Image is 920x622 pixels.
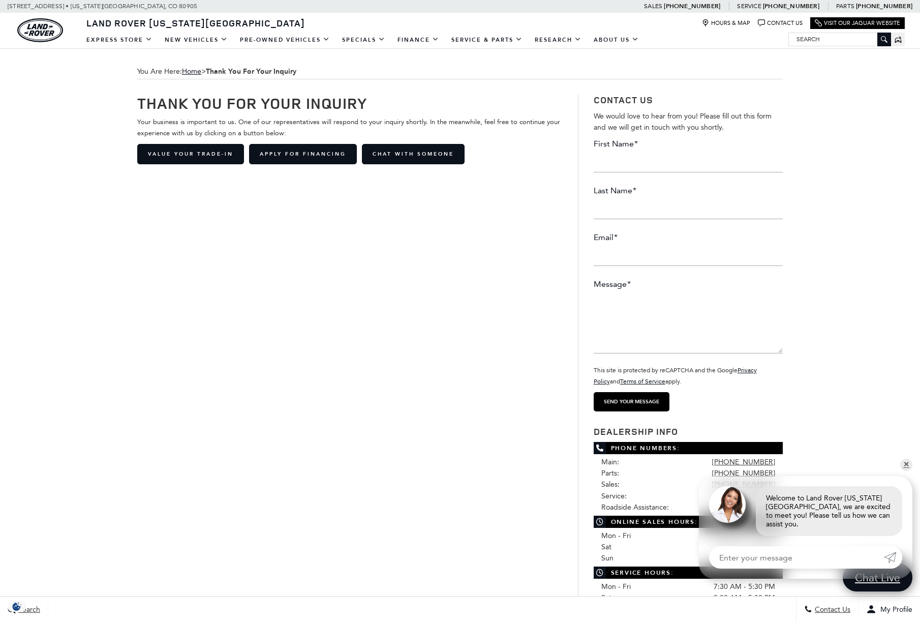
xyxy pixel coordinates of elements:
[137,64,783,79] span: You Are Here:
[594,567,783,579] span: Service Hours:
[601,582,631,591] span: Mon - Fri
[594,185,636,196] label: Last Name
[601,458,619,466] span: Main:
[594,442,783,454] span: Phone Numbers:
[159,31,234,49] a: New Vehicles
[391,31,445,49] a: Finance
[137,64,783,79] div: Breadcrumbs
[714,593,775,604] span: 8:00 AM - 5:00 PM
[594,95,783,417] form: Contact Us
[601,543,611,551] span: Sat
[594,292,783,353] textarea: Message*
[815,19,900,27] a: Visit Our Jaguar Website
[664,2,720,10] a: [PHONE_NUMBER]
[86,17,305,29] span: Land Rover [US_STATE][GEOGRAPHIC_DATA]
[601,554,614,562] span: Sun
[836,3,854,10] span: Parts
[137,116,563,139] p: Your business is important to us. One of our representatives will respond to your inquiry shortly...
[234,31,336,49] a: Pre-Owned Vehicles
[182,67,201,76] a: Home
[812,605,850,614] span: Contact Us
[644,3,662,10] span: Sales
[594,138,638,150] label: First Name
[594,367,757,385] small: This site is protected by reCAPTCHA and the Google and apply.
[601,531,631,540] span: Mon - Fri
[336,31,391,49] a: Specials
[601,469,619,478] span: Parts:
[858,597,920,622] button: Open user profile menu
[182,67,296,76] span: >
[249,144,357,164] a: Apply for Financing
[601,594,611,602] span: Sat
[17,18,63,42] a: land-rover
[80,17,311,29] a: Land Rover [US_STATE][GEOGRAPHIC_DATA]
[763,2,819,10] a: [PHONE_NUMBER]
[80,31,159,49] a: EXPRESS STORE
[594,246,783,266] input: Email*
[594,279,631,290] label: Message
[5,601,28,612] section: Click to Open Cookie Consent Modal
[137,95,563,111] h1: Thank You For Your Inquiry
[601,492,627,500] span: Service:
[529,31,588,49] a: Research
[594,516,783,528] span: Online Sales Hours:
[737,3,761,10] span: Service
[856,2,912,10] a: [PHONE_NUMBER]
[445,31,529,49] a: Service & Parts
[594,427,783,437] h3: Dealership Info
[709,486,746,523] img: Agent profile photo
[17,18,63,42] img: Land Rover
[758,19,803,27] a: Contact Us
[362,144,465,164] a: Chat with Someone
[594,392,669,411] input: Send your message
[5,601,28,612] img: Opt-Out Icon
[884,546,902,569] a: Submit
[709,546,884,569] input: Enter your message
[594,232,618,243] label: Email
[712,458,775,466] a: [PHONE_NUMBER]
[601,480,620,489] span: Sales:
[756,486,902,536] div: Welcome to Land Rover [US_STATE][GEOGRAPHIC_DATA], we are excited to meet you! Please tell us how...
[714,581,775,593] span: 7:30 AM - 5:30 PM
[137,144,244,164] a: Value Your Trade-In
[80,31,645,49] nav: Main Navigation
[594,112,772,132] span: We would love to hear from you! Please fill out this form and we will get in touch with you shortly.
[594,95,783,106] h3: Contact Us
[601,503,669,512] span: Roadside Assistance:
[712,469,775,478] a: [PHONE_NUMBER]
[8,3,197,10] a: [STREET_ADDRESS] • [US_STATE][GEOGRAPHIC_DATA], CO 80905
[588,31,645,49] a: About Us
[876,605,912,614] span: My Profile
[594,152,783,172] input: First Name*
[789,33,891,45] input: Search
[594,199,783,219] input: Last Name*
[206,67,296,76] strong: Thank You For Your Inquiry
[620,378,665,385] a: Terms of Service
[702,19,750,27] a: Hours & Map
